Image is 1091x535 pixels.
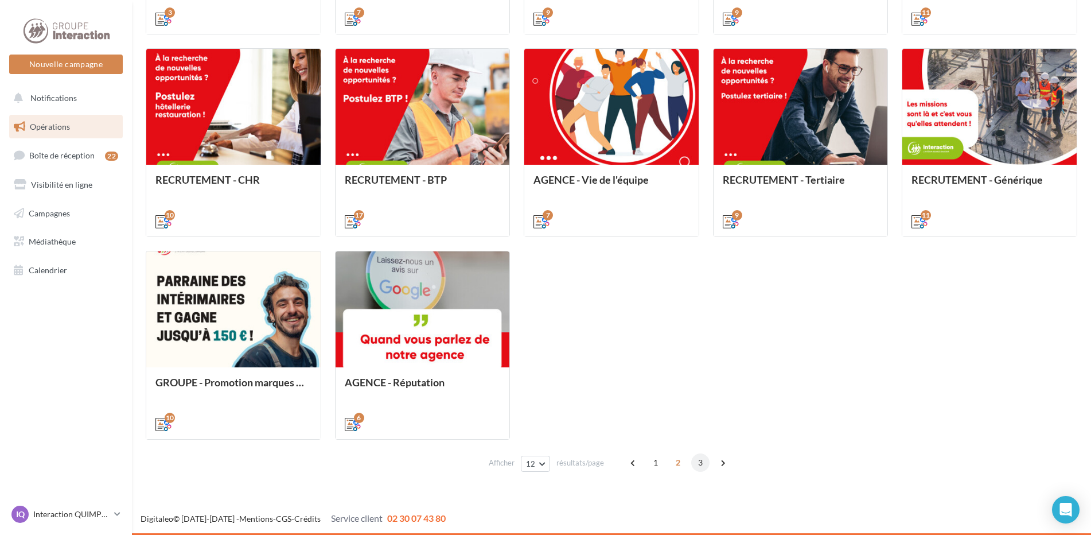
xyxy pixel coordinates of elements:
[141,514,173,524] a: Digitaleo
[33,509,110,520] p: Interaction QUIMPER
[29,150,95,160] span: Boîte de réception
[556,458,604,468] span: résultats/page
[30,122,70,131] span: Opérations
[345,377,501,400] div: AGENCE - Réputation
[29,265,67,275] span: Calendrier
[521,456,550,472] button: 12
[7,86,120,110] button: Notifications
[921,210,931,220] div: 11
[331,513,383,524] span: Service client
[543,210,553,220] div: 7
[354,210,364,220] div: 17
[29,237,76,246] span: Médiathèque
[7,230,125,254] a: Médiathèque
[165,413,175,423] div: 10
[387,513,446,524] span: 02 30 07 43 80
[7,115,125,139] a: Opérations
[165,210,175,220] div: 10
[31,180,92,189] span: Visibilité en ligne
[165,7,175,18] div: 3
[732,210,742,220] div: 9
[9,55,123,74] button: Nouvelle campagne
[669,453,687,472] span: 2
[9,503,123,525] a: IQ Interaction QUIMPER
[354,413,364,423] div: 6
[239,514,273,524] a: Mentions
[7,173,125,197] a: Visibilité en ligne
[155,377,311,400] div: GROUPE - Promotion marques et offres
[723,174,879,197] div: RECRUTEMENT - Tertiaire
[911,174,1067,197] div: RECRUTEMENT - Générique
[354,7,364,18] div: 7
[155,174,311,197] div: RECRUTEMENT - CHR
[345,174,501,197] div: RECRUTEMENT - BTP
[1052,496,1080,524] div: Open Intercom Messenger
[489,458,515,468] span: Afficher
[533,174,689,197] div: AGENCE - Vie de l'équipe
[691,453,710,472] span: 3
[29,208,70,218] span: Campagnes
[543,7,553,18] div: 9
[921,7,931,18] div: 11
[732,7,742,18] div: 9
[16,509,25,520] span: IQ
[7,143,125,168] a: Boîte de réception22
[294,514,321,524] a: Crédits
[105,152,118,161] div: 22
[526,459,536,468] span: 12
[141,514,446,524] span: © [DATE]-[DATE] - - -
[276,514,291,524] a: CGS
[7,201,125,226] a: Campagnes
[646,453,665,472] span: 1
[30,93,77,103] span: Notifications
[7,258,125,282] a: Calendrier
